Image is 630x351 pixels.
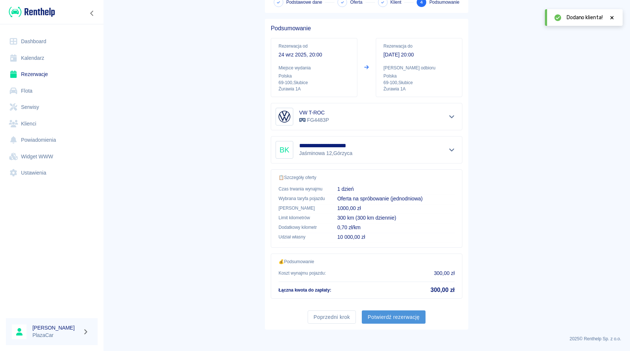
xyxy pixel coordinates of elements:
[6,33,98,50] a: Dashboard
[6,99,98,116] a: Serwisy
[279,43,350,49] p: Rezerwacja od
[384,73,455,79] p: Polska
[277,109,292,124] img: Image
[279,65,350,71] p: Miejsce wydania
[6,165,98,181] a: Ustawienia
[279,79,350,86] p: 69-100 , Słubice
[299,109,329,116] h6: VW T-ROC
[112,335,621,342] p: 2025 © Renthelp Sp. z o.o.
[337,195,455,203] p: Oferta na spróbowanie (jednodniowa)
[362,310,426,324] button: Potwierdź rezerwację
[279,205,325,211] p: [PERSON_NAME]
[567,14,603,21] span: Dodano klienta!
[6,83,98,99] a: Flota
[337,233,455,241] p: 10 000,00 zł
[279,51,350,59] p: 24 wrz 2025, 20:00
[6,116,98,132] a: Klienci
[279,270,326,276] p: Koszt wynajmu pojazdu :
[6,66,98,83] a: Rezerwacje
[299,116,329,124] p: FG4483P
[6,132,98,148] a: Powiadomienia
[87,8,98,18] button: Zwiń nawigację
[337,224,455,231] p: 0,70 zł/km
[279,86,350,92] p: Żurawia 1A
[431,286,455,294] h5: 300,00 zł
[279,258,455,265] p: 💰 Podsumowanie
[384,43,455,49] p: Rezerwacja do
[384,51,455,59] p: [DATE] 20:00
[279,186,325,192] p: Czas trwania wynajmu
[446,111,458,122] button: Pokaż szczegóły
[337,204,455,212] p: 1000,00 zł
[384,65,455,71] p: [PERSON_NAME] odbioru
[308,310,356,324] button: Poprzedni krok
[276,141,293,159] div: BK
[279,73,350,79] p: Polska
[446,145,458,155] button: Pokaż szczegóły
[299,149,358,157] p: Jaśminowa 12 , Górzyca
[279,174,455,181] p: 📋 Szczegóły oferty
[32,331,80,339] p: PlazaCar
[6,148,98,165] a: Widget WWW
[384,79,455,86] p: 69-100 , Słubice
[6,6,55,18] a: Renthelp logo
[279,214,325,221] p: Limit kilometrów
[32,324,80,331] h6: [PERSON_NAME]
[279,234,325,240] p: Udział własny
[337,185,455,193] p: 1 dzień
[434,269,455,277] p: 300,00 zł
[279,287,331,293] p: Łączna kwota do zapłaty :
[384,86,455,92] p: Żurawia 1A
[279,195,325,202] p: Wybrana taryfa pojazdu
[9,6,55,18] img: Renthelp logo
[6,50,98,66] a: Kalendarz
[271,25,462,32] h5: Podsumowanie
[279,224,325,231] p: Dodatkowy kilometr
[337,214,455,222] p: 300 km (300 km dziennie)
